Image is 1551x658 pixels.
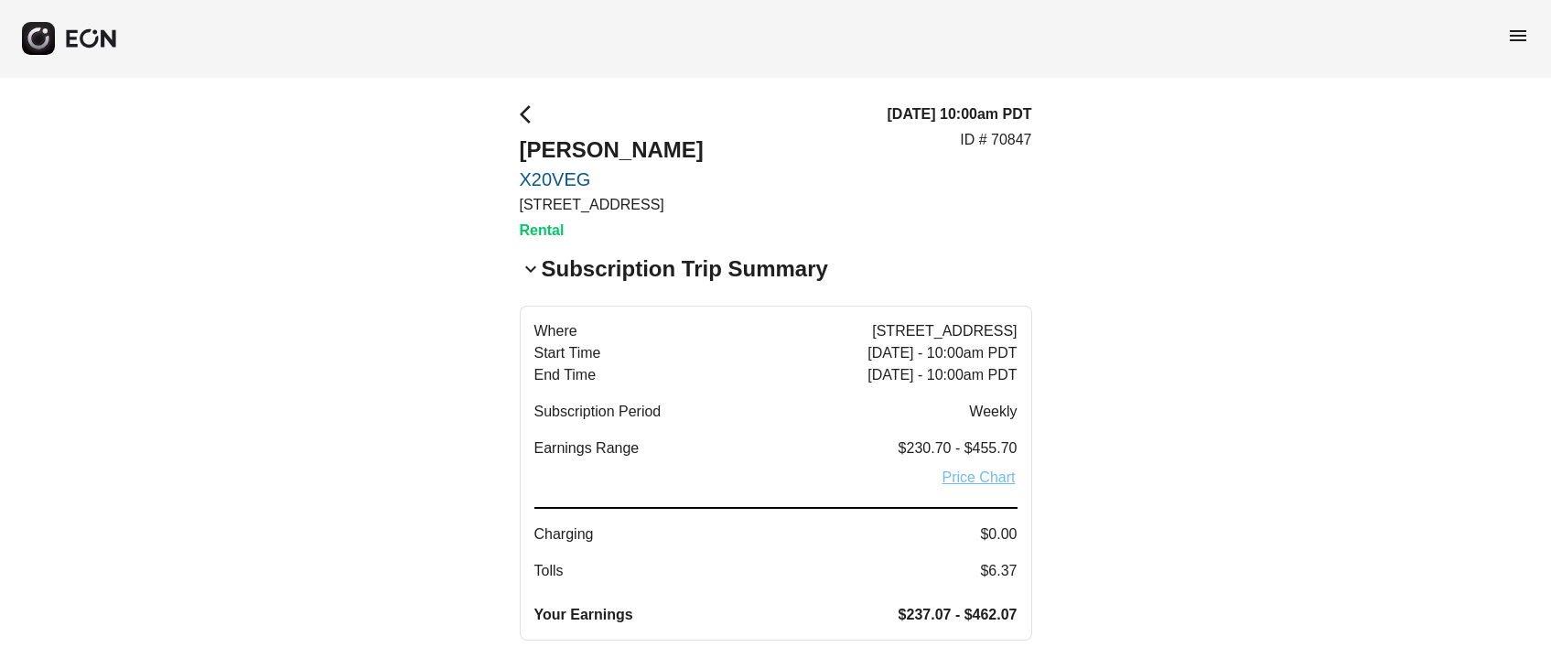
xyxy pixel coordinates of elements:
span: Subscription Period [534,401,662,423]
h2: [PERSON_NAME] [520,135,704,165]
span: Start Time [534,342,601,364]
span: $230.70 - $455.70 [899,437,1018,459]
span: Where [534,320,577,342]
span: [DATE] - 10:00am PDT [867,364,1017,386]
a: Price Chart [940,467,1017,489]
button: Where[STREET_ADDRESS]Start Time[DATE] - 10:00am PDTEnd Time[DATE] - 10:00am PDTSubscription Perio... [520,306,1032,641]
span: Tolls [534,560,564,582]
span: keyboard_arrow_down [520,258,542,280]
h3: Rental [520,220,704,242]
p: [STREET_ADDRESS] [520,194,704,216]
span: [DATE] - 10:00am PDT [867,342,1017,364]
span: [STREET_ADDRESS] [872,320,1017,342]
span: arrow_back_ios [520,103,542,125]
p: ID # 70847 [960,129,1031,151]
span: Charging [534,523,594,545]
span: $237.07 - $462.07 [899,604,1018,626]
span: Earnings Range [534,437,640,459]
h3: [DATE] 10:00am PDT [888,103,1032,125]
span: menu [1507,25,1529,47]
h2: Subscription Trip Summary [542,254,828,284]
span: Your Earnings [534,604,633,626]
span: $0.00 [980,523,1017,545]
span: End Time [534,364,597,386]
a: X20VEG [520,168,704,190]
span: Weekly [969,401,1017,423]
span: $6.37 [980,560,1017,582]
